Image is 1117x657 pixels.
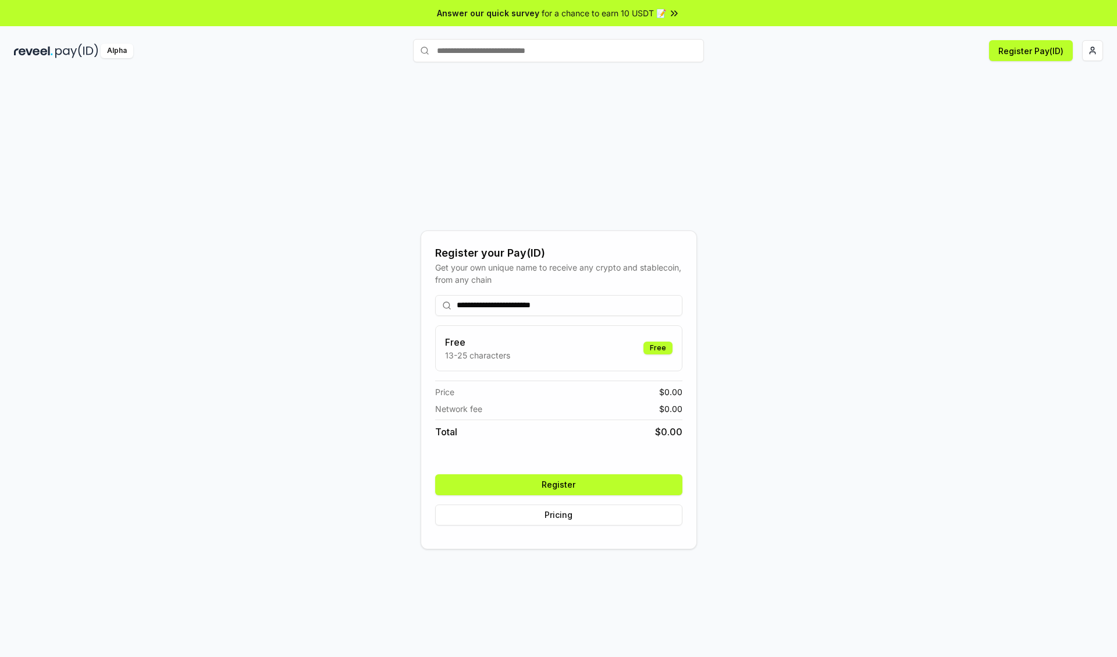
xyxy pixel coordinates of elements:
[445,335,510,349] h3: Free
[643,342,673,354] div: Free
[989,40,1073,61] button: Register Pay(ID)
[659,386,682,398] span: $ 0.00
[55,44,98,58] img: pay_id
[435,245,682,261] div: Register your Pay(ID)
[14,44,53,58] img: reveel_dark
[437,7,539,19] span: Answer our quick survey
[435,261,682,286] div: Get your own unique name to receive any crypto and stablecoin, from any chain
[445,349,510,361] p: 13-25 characters
[435,386,454,398] span: Price
[542,7,666,19] span: for a chance to earn 10 USDT 📝
[659,403,682,415] span: $ 0.00
[435,505,682,525] button: Pricing
[435,425,457,439] span: Total
[435,403,482,415] span: Network fee
[101,44,133,58] div: Alpha
[655,425,682,439] span: $ 0.00
[435,474,682,495] button: Register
